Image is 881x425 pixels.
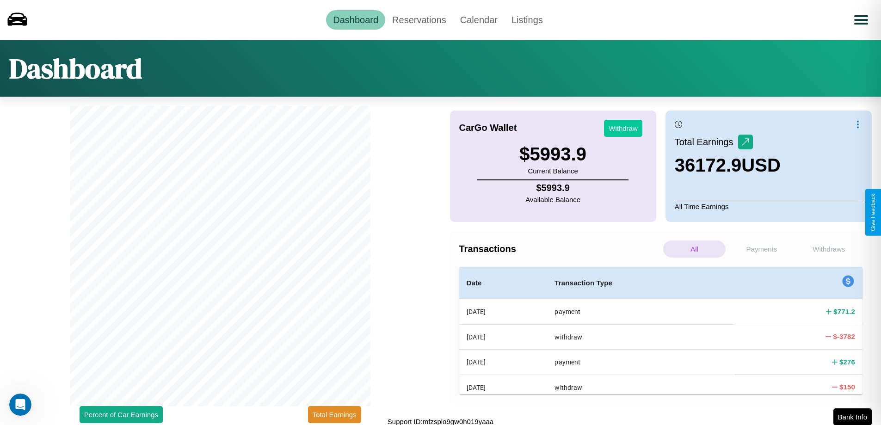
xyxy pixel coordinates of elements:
[870,194,876,231] div: Give Feedback
[604,120,642,137] button: Withdraw
[798,240,860,258] p: Withdraws
[308,406,361,423] button: Total Earnings
[525,193,580,206] p: Available Balance
[554,277,727,289] h4: Transaction Type
[547,324,734,349] th: withdraw
[730,240,793,258] p: Payments
[459,324,548,349] th: [DATE]
[839,382,855,392] h4: $ 150
[519,165,586,177] p: Current Balance
[453,10,505,30] a: Calendar
[675,155,781,176] h3: 36172.9 USD
[459,299,548,325] th: [DATE]
[459,244,661,254] h4: Transactions
[459,350,548,375] th: [DATE]
[459,123,517,133] h4: CarGo Wallet
[459,375,548,400] th: [DATE]
[675,200,863,213] p: All Time Earnings
[80,406,163,423] button: Percent of Car Earnings
[663,240,726,258] p: All
[833,307,855,316] h4: $ 771.2
[839,357,855,367] h4: $ 276
[547,350,734,375] th: payment
[505,10,550,30] a: Listings
[547,375,734,400] th: withdraw
[525,183,580,193] h4: $ 5993.9
[547,299,734,325] th: payment
[385,10,453,30] a: Reservations
[848,7,874,33] button: Open menu
[326,10,385,30] a: Dashboard
[833,332,855,341] h4: $ -3782
[9,394,31,416] iframe: Intercom live chat
[675,134,738,150] p: Total Earnings
[519,144,586,165] h3: $ 5993.9
[9,49,142,87] h1: Dashboard
[467,277,540,289] h4: Date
